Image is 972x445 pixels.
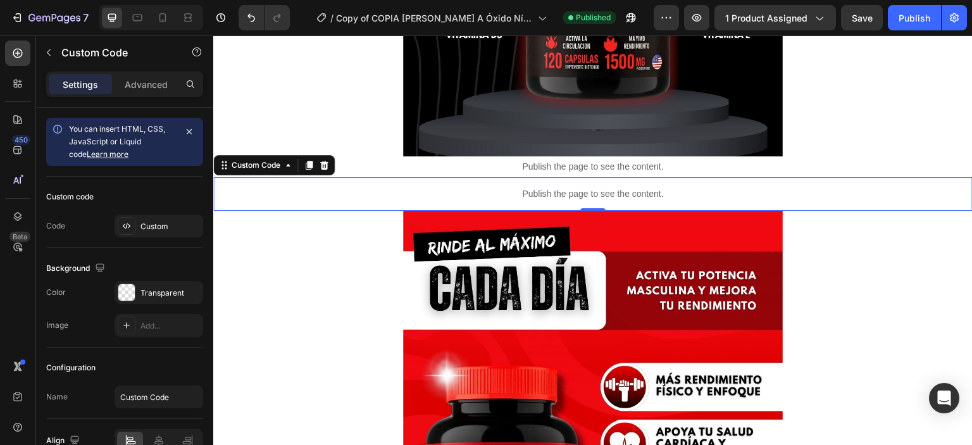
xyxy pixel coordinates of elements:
[140,287,200,299] div: Transparent
[140,320,200,332] div: Add...
[46,320,68,331] div: Image
[336,11,533,25] span: Copy of COPIA [PERSON_NAME] A Óxido Nítrico – Cápsulas de Óxido Nítrico con Huanarpo para Energía...
[576,12,611,23] span: Published
[46,391,68,403] div: Name
[841,5,883,30] button: Save
[83,10,89,25] p: 7
[714,5,836,30] button: 1 product assigned
[888,5,941,30] button: Publish
[213,35,972,445] iframe: Design area
[63,78,98,91] p: Settings
[46,260,108,277] div: Background
[87,149,128,159] a: Learn more
[46,191,94,203] div: Custom code
[46,362,96,373] div: Configuration
[899,11,930,25] div: Publish
[330,11,333,25] span: /
[140,221,200,232] div: Custom
[929,383,959,413] div: Open Intercom Messenger
[9,232,30,242] div: Beta
[239,5,290,30] div: Undo/Redo
[46,287,66,298] div: Color
[125,78,168,91] p: Advanced
[852,13,873,23] span: Save
[725,11,807,25] span: 1 product assigned
[61,45,169,60] p: Custom Code
[69,124,165,159] span: You can insert HTML, CSS, JavaScript or Liquid code
[5,5,94,30] button: 7
[46,220,65,232] div: Code
[12,135,30,145] div: 450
